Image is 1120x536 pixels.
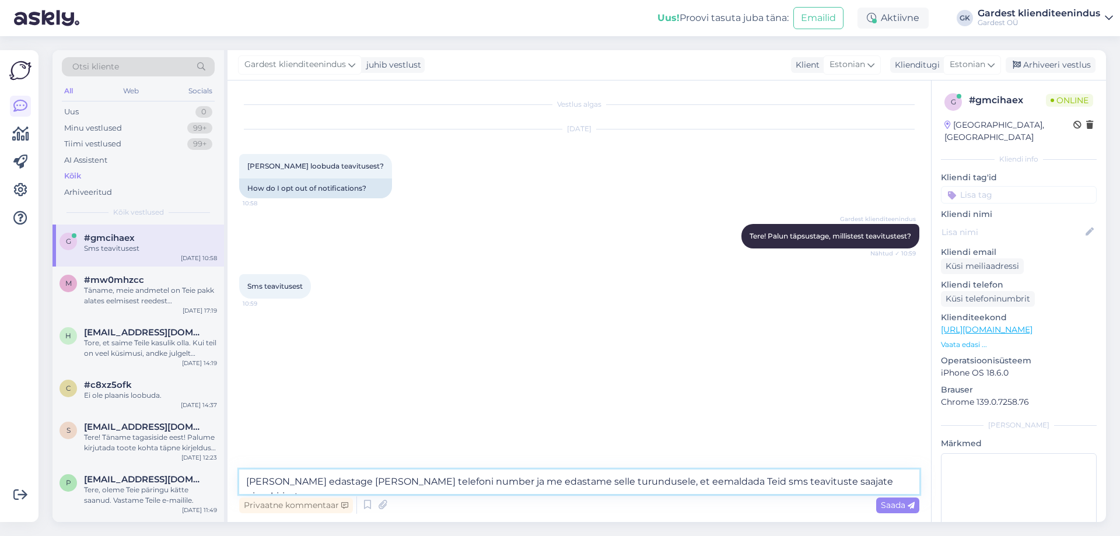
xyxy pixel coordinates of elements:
[65,279,72,288] span: m
[941,186,1097,204] input: Lisa tag
[941,154,1097,164] div: Kliendi info
[881,500,915,510] span: Saada
[239,498,353,513] div: Privaatne kommentaar
[239,178,392,198] div: How do I opt out of notifications?
[941,171,1097,184] p: Kliendi tag'id
[84,233,135,243] span: #gmcihaex
[84,474,205,485] span: palu236@hotmail.com
[66,237,71,246] span: g
[969,93,1046,107] div: # gmcihaex
[84,390,217,401] div: Ei ole plaanis loobuda.
[1006,57,1095,73] div: Arhiveeri vestlus
[84,275,144,285] span: #mw0mhzcc
[181,401,217,409] div: [DATE] 14:37
[187,122,212,134] div: 99+
[121,83,141,99] div: Web
[941,246,1097,258] p: Kliendi email
[657,12,680,23] b: Uus!
[239,99,919,110] div: Vestlus algas
[941,367,1097,379] p: iPhone OS 18.6.0
[978,18,1100,27] div: Gardest OÜ
[890,59,940,71] div: Klienditugi
[84,422,205,432] span: sergeikonenko@gmail.com
[793,7,843,29] button: Emailid
[186,83,215,99] div: Socials
[978,9,1113,27] a: Gardest klienditeenindusGardest OÜ
[182,359,217,367] div: [DATE] 14:19
[64,170,81,182] div: Kõik
[64,155,107,166] div: AI Assistent
[942,226,1083,239] input: Lisa nimi
[829,58,865,71] span: Estonian
[247,282,303,290] span: Sms teavitusest
[64,106,79,118] div: Uus
[187,138,212,150] div: 99+
[66,478,71,487] span: p
[84,380,132,390] span: #c8xz5ofk
[941,208,1097,220] p: Kliendi nimi
[65,331,71,340] span: h
[195,106,212,118] div: 0
[182,506,217,514] div: [DATE] 11:49
[941,279,1097,291] p: Kliendi telefon
[870,249,916,258] span: Nähtud ✓ 10:59
[657,11,789,25] div: Proovi tasuta juba täna:
[857,8,929,29] div: Aktiivne
[941,420,1097,430] div: [PERSON_NAME]
[941,291,1035,307] div: Küsi telefoninumbrit
[941,437,1097,450] p: Märkmed
[362,59,421,71] div: juhib vestlust
[181,254,217,262] div: [DATE] 10:58
[750,232,911,240] span: Tere! Palun täpsustage, millistest teavitustest?
[243,199,286,208] span: 10:58
[239,124,919,134] div: [DATE]
[84,327,205,338] span: helenlahesaare@gmail.com
[247,162,384,170] span: [PERSON_NAME] loobuda teavitusest?
[183,306,217,315] div: [DATE] 17:19
[951,97,956,106] span: g
[66,426,71,435] span: s
[941,339,1097,350] p: Vaata edasi ...
[950,58,985,71] span: Estonian
[243,299,286,308] span: 10:59
[941,355,1097,367] p: Operatsioonisüsteem
[791,59,820,71] div: Klient
[72,61,119,73] span: Otsi kliente
[941,324,1032,335] a: [URL][DOMAIN_NAME]
[941,384,1097,396] p: Brauser
[941,396,1097,408] p: Chrome 139.0.7258.76
[181,453,217,462] div: [DATE] 12:23
[62,83,75,99] div: All
[64,138,121,150] div: Tiimi vestlused
[66,384,71,393] span: c
[244,58,346,71] span: Gardest klienditeenindus
[64,187,112,198] div: Arhiveeritud
[64,122,122,134] div: Minu vestlused
[941,258,1024,274] div: Küsi meiliaadressi
[9,59,32,82] img: Askly Logo
[941,311,1097,324] p: Klienditeekond
[84,485,217,506] div: Tere, oleme Teie päringu kätte saanud. Vastame Teile e-mailile.
[113,207,164,218] span: Kõik vestlused
[84,338,217,359] div: Tore, et saime Teile kasulik olla. Kui teil on veel küsimusi, andke julgelt [PERSON_NAME] aitame ...
[978,9,1100,18] div: Gardest klienditeenindus
[840,215,916,223] span: Gardest klienditeenindus
[1046,94,1093,107] span: Online
[239,470,919,494] textarea: [PERSON_NAME] edastage [PERSON_NAME] telefoni number ja me edastame selle turundusele, et eemalda...
[84,432,217,453] div: Tere! Täname tagasiside eest! Palume kirjutada toote kohta täpne kirjeldus koos piltidega [EMAIL_...
[84,243,217,254] div: Sms teavitusest
[944,119,1073,143] div: [GEOGRAPHIC_DATA], [GEOGRAPHIC_DATA]
[957,10,973,26] div: GK
[84,285,217,306] div: Täname, meie andmetel on Teie pakk alates eelmisest reedest pakiautomaadis ootel. Palun edastage ...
